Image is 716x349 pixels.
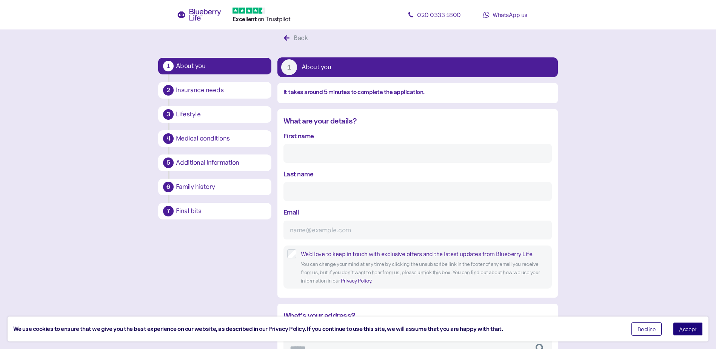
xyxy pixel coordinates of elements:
[283,207,299,217] label: Email
[163,85,174,96] div: 2
[163,133,174,144] div: 4
[158,203,271,219] button: 7Final bits
[277,30,316,46] button: Back
[163,182,174,192] div: 6
[679,326,697,332] span: Accept
[493,11,527,19] span: WhatsApp us
[302,64,331,71] div: About you
[176,111,266,118] div: Lifestyle
[176,159,266,166] div: Additional information
[281,59,297,75] div: 1
[158,179,271,195] button: 6Family history
[294,33,308,43] div: Back
[163,109,174,120] div: 3
[176,63,266,69] div: About you
[301,249,548,259] div: We'd love to keep in touch with exclusive offers and the latest updates from Blueberry Life.
[258,15,291,23] span: on Trustpilot
[471,7,539,22] a: WhatsApp us
[283,169,314,179] label: Last name
[283,131,314,141] label: First name
[163,61,174,71] div: 1
[13,324,620,334] div: We use cookies to ensure that we give you the best experience on our website, as described in our...
[283,88,552,97] div: It takes around 5 minutes to complete the application.
[163,158,174,168] div: 5
[400,7,468,22] a: 020 0333 1800
[158,106,271,123] button: 3Lifestyle
[176,184,266,190] div: Family history
[301,260,548,285] div: You can change your mind at any time by clicking the unsubscribe link in the footer of any email ...
[158,58,271,74] button: 1About you
[637,326,656,332] span: Decline
[283,310,552,321] div: What's your address?
[673,322,703,336] button: Accept cookies
[158,154,271,171] button: 5Additional information
[176,87,266,94] div: Insurance needs
[631,322,662,336] button: Decline cookies
[341,277,371,284] a: Privacy Policy
[158,130,271,147] button: 4Medical conditions
[158,82,271,99] button: 2Insurance needs
[163,206,174,216] div: 7
[277,57,558,77] button: 1About you
[283,221,552,239] input: name@example.com
[417,11,461,19] span: 020 0333 1800
[176,135,266,142] div: Medical conditions
[176,208,266,215] div: Final bits
[283,115,552,127] div: What are your details?
[233,15,258,23] span: Excellent ️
